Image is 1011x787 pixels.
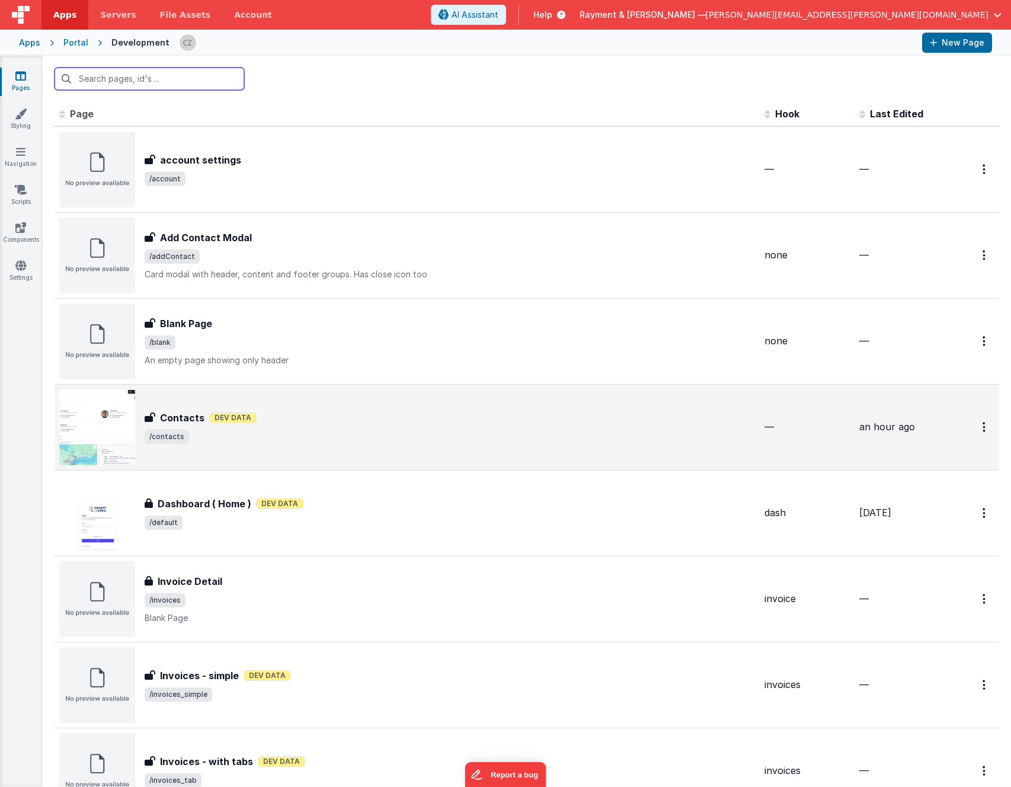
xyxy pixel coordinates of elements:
[53,9,76,21] span: Apps
[209,412,257,423] span: Dev Data
[465,762,546,787] iframe: Marker.io feedback button
[244,670,291,681] span: Dev Data
[764,421,774,433] span: —
[975,329,994,353] button: Options
[764,163,774,175] span: —
[922,33,992,53] button: New Page
[158,574,222,588] h3: Invoice Detail
[145,612,755,624] p: Blank Page
[859,335,869,347] span: —
[160,153,241,167] h3: account settings
[859,507,891,519] span: [DATE]
[859,163,869,175] span: —
[160,668,239,683] h3: Invoices - simple
[180,34,196,51] img: b4a104e37d07c2bfba7c0e0e4a273d04
[764,678,850,692] div: invoices
[859,249,869,261] span: —
[160,231,252,245] h3: Add Contact Modal
[55,68,244,90] input: Search pages, id's ...
[100,9,136,21] span: Servers
[145,268,755,280] p: Card modal with header, content and footer groups. Has close icon too
[145,249,200,264] span: /addContact
[431,5,506,25] button: AI Assistant
[158,497,251,511] h3: Dashboard ( Home )
[145,430,189,444] span: /contacts
[870,108,923,120] span: Last Edited
[145,593,185,607] span: /invoices
[19,37,40,49] div: Apps
[160,316,212,331] h3: Blank Page
[975,157,994,181] button: Options
[764,334,850,348] div: none
[859,593,869,604] span: —
[764,248,850,262] div: none
[975,673,994,697] button: Options
[975,587,994,611] button: Options
[160,411,204,425] h3: Contacts
[859,679,869,690] span: —
[258,756,305,767] span: Dev Data
[859,421,915,433] span: an hour ago
[111,37,169,49] div: Development
[580,9,706,21] span: Rayment & [PERSON_NAME] —
[256,498,303,509] span: Dev Data
[775,108,799,120] span: Hook
[975,759,994,783] button: Options
[145,354,755,366] p: An empty page showing only header
[975,501,994,525] button: Options
[145,687,212,702] span: /invoices_simple
[533,9,552,21] span: Help
[70,108,94,120] span: Page
[145,335,175,350] span: /blank
[764,764,850,778] div: invoices
[145,172,185,186] span: /account
[764,592,850,606] div: invoice
[145,516,183,530] span: /default
[706,9,988,21] span: [PERSON_NAME][EMAIL_ADDRESS][PERSON_NAME][DOMAIN_NAME]
[975,415,994,439] button: Options
[764,506,850,520] div: dash
[160,9,211,21] span: File Assets
[580,9,1002,21] button: Rayment & [PERSON_NAME] — [PERSON_NAME][EMAIL_ADDRESS][PERSON_NAME][DOMAIN_NAME]
[859,764,869,776] span: —
[63,37,88,49] div: Portal
[160,754,253,769] h3: Invoices - with tabs
[975,243,994,267] button: Options
[452,9,498,21] span: AI Assistant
